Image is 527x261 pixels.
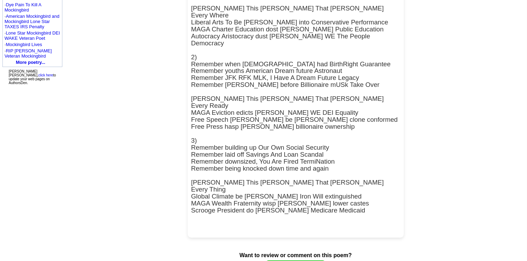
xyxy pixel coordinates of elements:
[5,2,41,13] font: ·
[5,48,52,59] font: ·
[5,2,41,13] a: Dye Pain To Kill A Mockingbird
[16,60,45,65] a: More poetry...
[239,252,351,258] b: Want to review or comment on this poem?
[38,73,53,77] a: click here
[5,42,42,47] font: ·
[5,48,52,59] a: RIP [PERSON_NAME] Veteran Mockingbird
[5,14,60,29] a: American Mockingbird and Mockingbird Lone Star TAXES IRS Penalty
[5,14,60,29] font: ·
[5,30,60,41] a: Lone Star Mockingbird DEI WAKE Veteran Poet
[6,42,42,47] a: Mockingbird Lives
[9,69,56,85] font: [PERSON_NAME] [PERSON_NAME], to update your web pages on AuthorsDen.
[5,30,60,41] font: ·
